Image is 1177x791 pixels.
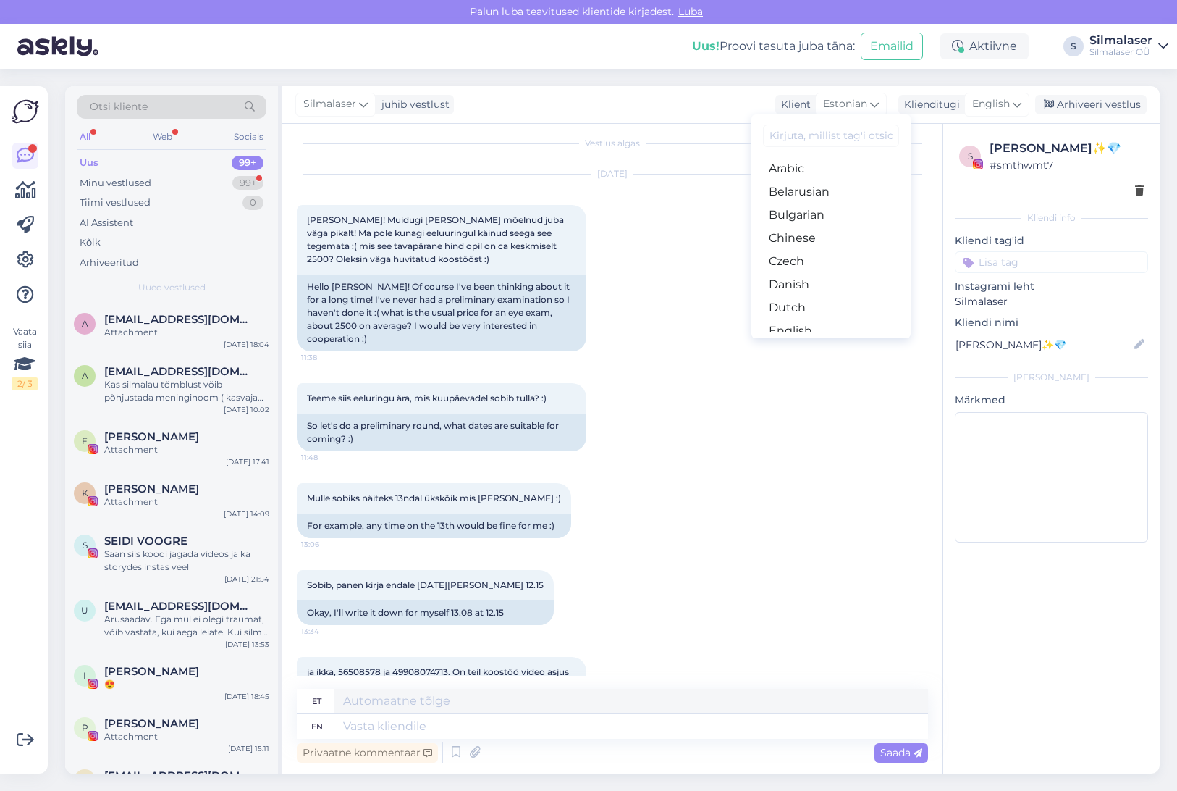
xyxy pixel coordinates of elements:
span: ulvi.magi.002@mail.ee [104,600,255,613]
div: Silmalaser [1089,35,1152,46]
div: 99+ [232,176,263,191]
div: [DATE] 18:04 [224,339,269,350]
span: a [82,318,88,329]
span: [PERSON_NAME]! Muidugi [PERSON_NAME] mõelnud juba väga pikalt! Ma pole kunagi eeluuringul käinud ... [307,214,566,264]
a: Bulgarian [751,204,911,227]
span: s [968,151,973,162]
span: p [82,722,88,733]
span: Inger V [104,665,199,678]
div: Arusaadav. Ega mul ei olegi traumat, võib vastata, kui aega leiate. Kui silm jookseb vett (umbes ... [104,613,269,639]
p: Kliendi tag'id [955,233,1148,248]
div: [DATE] 15:11 [228,743,269,754]
div: Privaatne kommentaar [297,743,438,763]
img: Askly Logo [12,98,39,125]
b: Uus! [692,39,720,53]
span: Sobib, panen kirja endale [DATE][PERSON_NAME] 12.15 [307,579,544,590]
div: Vestlus algas [297,137,928,150]
span: Frida Brit Noor [104,430,199,443]
p: Kliendi nimi [955,315,1148,330]
div: Kõik [80,235,101,250]
a: Arabic [751,157,911,180]
div: S [1063,36,1084,56]
div: en [311,714,323,739]
a: Czech [751,250,911,273]
button: Emailid [861,33,923,60]
span: Saada [880,746,922,759]
div: Klient [775,97,811,112]
div: Attachment [104,326,269,339]
div: Vaata siia [12,325,38,390]
span: Otsi kliente [90,99,148,114]
span: Teeme siis eeluringu ära, mis kuupäevadel sobib tulla? :) [307,393,547,403]
span: ave.vesiallik@gmail.com [104,769,255,782]
div: 0 [242,196,263,210]
div: [DATE] 21:54 [224,574,269,585]
div: So let's do a preliminary round, what dates are suitable for coming? :) [297,414,586,451]
span: Kari Viikna [104,482,199,495]
div: Web [150,127,175,146]
span: Silmalaser [303,96,356,112]
span: I [83,670,86,681]
div: [PERSON_NAME]✨💎 [990,140,1144,157]
div: 😍 [104,678,269,691]
div: Proovi tasuta juba täna: [692,38,855,55]
span: 11:48 [301,452,355,463]
span: 13:34 [301,626,355,637]
div: Kliendi info [955,212,1148,225]
input: Lisa nimi [955,337,1131,353]
p: Märkmed [955,393,1148,408]
span: SEIDI VOOGRE [104,535,187,548]
div: Minu vestlused [80,176,151,191]
div: Arhiveeri vestlus [1035,95,1147,114]
span: K [82,487,88,498]
div: Arhiveeritud [80,256,139,270]
div: Attachment [104,443,269,456]
span: F [82,435,88,446]
span: Estonian [823,96,867,112]
a: English [751,319,911,343]
div: Klienditugi [898,97,960,112]
input: Kirjuta, millist tag'i otsid [763,125,899,147]
div: [DATE] 17:41 [226,456,269,467]
span: 11:38 [301,352,355,363]
div: Socials [231,127,266,146]
a: SilmalaserSilmalaser OÜ [1089,35,1168,58]
a: Belarusian [751,180,911,204]
input: Lisa tag [955,251,1148,273]
div: [DATE] 18:45 [224,691,269,702]
div: # smthwmt7 [990,157,1144,173]
a: Danish [751,273,911,296]
span: S [83,540,88,551]
div: Tiimi vestlused [80,196,151,210]
div: Aktiivne [940,33,1029,59]
div: Silmalaser OÜ [1089,46,1152,58]
div: 99+ [232,156,263,170]
span: Uued vestlused [138,281,206,294]
div: [DATE] 14:09 [224,508,269,519]
div: [DATE] 10:02 [224,404,269,415]
div: AI Assistent [80,216,133,230]
div: juhib vestlust [376,97,450,112]
span: pauline lotta [104,717,199,730]
div: [DATE] 13:53 [225,639,269,650]
div: Kas silmalau tõmblust võib põhjustada meninginoom ( kasvaja silmanarvi piirkonnas)? [104,378,269,404]
span: arterin@gmail.com [104,365,255,378]
div: Okay, I'll write it down for myself 13.08 at 12.15 [297,600,554,625]
div: [PERSON_NAME] [955,371,1148,384]
p: Instagrami leht [955,279,1148,294]
span: amjokelafin@gmail.com [104,313,255,326]
div: For example, any time on the 13th would be fine for me :) [297,514,571,538]
div: 2 / 3 [12,377,38,390]
p: Silmalaser [955,294,1148,309]
div: [DATE] [297,167,928,180]
span: 13:06 [301,539,355,550]
div: All [77,127,93,146]
a: Chinese [751,227,911,250]
span: u [81,605,88,616]
div: Attachment [104,730,269,743]
div: Attachment [104,495,269,508]
div: et [312,689,321,713]
div: Saan siis koodi jagada videos ja ka storydes instas veel [104,548,269,574]
span: English [972,96,1010,112]
span: Luba [674,5,707,18]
